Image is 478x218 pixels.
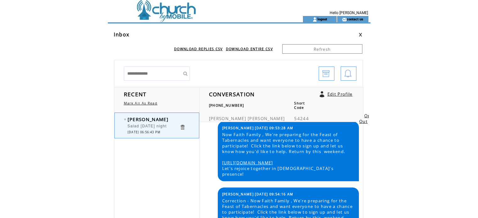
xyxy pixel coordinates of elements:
[209,116,246,121] span: [PERSON_NAME]
[317,17,327,21] a: logout
[222,126,294,130] span: [PERSON_NAME] [DATE] 09:53:28 AM
[294,116,309,121] span: 54244
[174,47,223,51] a: DOWNLOAD REPLIES CSV
[344,67,352,81] img: bell.png
[180,66,190,81] input: Submit
[312,17,317,22] img: account_icon.gif
[330,11,368,15] span: Hello [PERSON_NAME]
[114,31,129,38] span: Inbox
[179,124,185,130] a: Click to delete these messgaes
[124,119,126,120] img: bulletEmpty.png
[128,116,168,122] span: [PERSON_NAME]
[222,192,294,196] span: [PERSON_NAME] [DATE] 09:54:16 AM
[128,130,161,134] span: [DATE] 06:56:43 PM
[248,116,285,121] span: [PERSON_NAME]
[222,132,354,177] span: Now Faith Family , We're preparing for the Feast of Tabernacles and want everyone to have a chanc...
[209,90,255,98] span: CONVERSATION
[342,17,347,22] img: contact_us_icon.gif
[226,47,273,51] a: DOWNLOAD ENTIRE CSV
[124,90,147,98] span: RECENT
[320,91,324,97] a: Click to edit user profile
[128,124,167,128] span: Salad [DATE] night
[282,44,362,54] a: Refresh
[209,103,244,108] span: [PHONE_NUMBER]
[359,113,373,124] a: Opt Out
[347,17,363,21] a: contact us
[124,101,157,105] a: Mark All As Read
[294,101,305,110] span: Short Code
[322,67,330,81] img: archive.png
[327,91,353,97] a: Edit Profile
[222,160,273,166] a: [URL][DOMAIN_NAME]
